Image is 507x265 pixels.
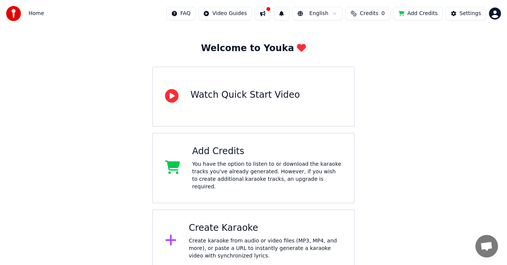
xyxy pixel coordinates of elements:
span: 0 [381,10,385,17]
div: You have the option to listen to or download the karaoke tracks you've already generated. However... [192,161,342,191]
img: youka [6,6,21,21]
div: Create karaoke from audio or video files (MP3, MP4, and more), or paste a URL to instantly genera... [189,237,342,260]
button: FAQ [166,7,195,20]
button: Credits0 [345,7,390,20]
button: Video Guides [198,7,252,20]
button: Settings [446,7,486,20]
div: Add Credits [192,145,342,157]
div: Ανοιχτή συνομιλία [475,235,498,257]
div: Watch Quick Start Video [191,89,300,101]
span: Credits [360,10,378,17]
div: Settings [460,10,481,17]
span: Home [29,10,44,17]
nav: breadcrumb [29,10,44,17]
div: Welcome to Youka [201,42,306,55]
button: Add Credits [393,7,443,20]
div: Create Karaoke [189,222,342,234]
